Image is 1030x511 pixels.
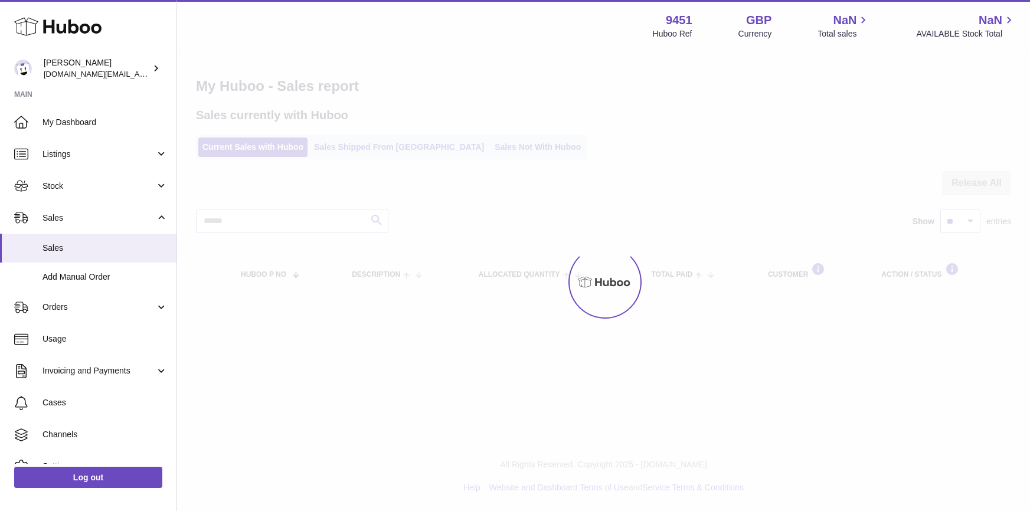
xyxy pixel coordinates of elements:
[653,28,692,40] div: Huboo Ref
[42,149,155,160] span: Listings
[979,12,1002,28] span: NaN
[14,467,162,488] a: Log out
[818,12,870,40] a: NaN Total sales
[42,429,168,440] span: Channels
[42,397,168,408] span: Cases
[916,12,1016,40] a: NaN AVAILABLE Stock Total
[746,12,771,28] strong: GBP
[833,12,856,28] span: NaN
[42,117,168,128] span: My Dashboard
[42,271,168,283] span: Add Manual Order
[44,69,235,78] span: [DOMAIN_NAME][EMAIL_ADDRESS][DOMAIN_NAME]
[42,302,155,313] span: Orders
[14,60,32,77] img: amir.ch@gmail.com
[42,365,155,376] span: Invoicing and Payments
[42,212,155,224] span: Sales
[818,28,870,40] span: Total sales
[42,243,168,254] span: Sales
[916,28,1016,40] span: AVAILABLE Stock Total
[738,28,772,40] div: Currency
[42,333,168,345] span: Usage
[666,12,692,28] strong: 9451
[44,57,150,80] div: [PERSON_NAME]
[42,181,155,192] span: Stock
[42,461,168,472] span: Settings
